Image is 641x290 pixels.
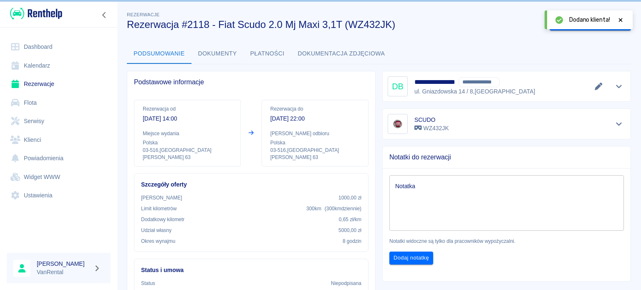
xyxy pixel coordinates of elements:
[141,266,361,275] h6: Status i umowa
[143,154,232,161] p: [PERSON_NAME] 63
[141,205,177,212] p: Limit kilometrów
[7,56,111,75] a: Kalendarz
[244,44,291,64] button: Płatności
[127,44,192,64] button: Podsumowanie
[7,75,111,93] a: Rezerwacje
[37,268,90,277] p: VanRental
[143,130,232,137] p: Miejsce wydania
[338,227,361,234] p: 5000,00 zł
[10,7,62,20] img: Renthelp logo
[141,216,184,223] p: Dodatkowy kilometr
[141,237,175,245] p: Okres wynajmu
[7,7,62,20] a: Renthelp logo
[143,105,232,113] p: Rezerwacja od
[98,10,111,20] button: Zwiń nawigację
[612,118,626,130] button: Pokaż szczegóły
[7,112,111,131] a: Serwisy
[306,205,361,212] p: 300 km
[592,81,606,92] button: Edytuj dane
[338,194,361,202] p: 1000,00 zł
[127,19,543,30] h3: Rezerwacja #2118 - Fiat Scudo 2.0 Mj Maxi 3,1T (WZ432JK)
[141,227,172,234] p: Udział własny
[141,194,182,202] p: [PERSON_NAME]
[270,105,360,113] p: Rezerwacja do
[270,154,360,161] p: [PERSON_NAME] 63
[270,114,360,123] p: [DATE] 22:00
[325,206,361,212] span: ( 300 km dziennie )
[270,130,360,137] p: [PERSON_NAME] odbioru
[7,186,111,205] a: Ustawienia
[388,76,408,96] div: DB
[414,87,535,96] p: ul. Gniazdowska 14 / 8 , [GEOGRAPHIC_DATA]
[389,116,406,132] img: Image
[37,260,90,268] h6: [PERSON_NAME]
[389,252,433,265] button: Dodaj notatkę
[7,131,111,149] a: Klienci
[192,44,244,64] button: Dokumenty
[331,280,361,287] p: Niepodpisana
[612,81,626,92] button: Pokaż szczegóły
[141,180,361,189] h6: Szczegóły oferty
[143,114,232,123] p: [DATE] 14:00
[270,146,360,154] p: 03-516 , [GEOGRAPHIC_DATA]
[389,153,624,161] span: Notatki do rezerwacji
[127,12,159,17] span: Rezerwacje
[270,139,360,146] p: Polska
[7,149,111,168] a: Powiadomienia
[414,116,449,124] h6: SCUDO
[7,168,111,187] a: Widget WWW
[7,38,111,56] a: Dashboard
[291,44,392,64] button: Dokumentacja zdjęciowa
[414,124,449,133] p: WZ432JK
[143,146,232,154] p: 03-516 , [GEOGRAPHIC_DATA]
[569,15,610,24] span: Dodano klienta!
[141,280,155,287] p: Status
[339,216,361,223] p: 0,65 zł /km
[389,237,624,245] p: Notatki widoczne są tylko dla pracowników wypożyczalni.
[134,78,368,86] span: Podstawowe informacje
[143,139,232,146] p: Polska
[343,237,361,245] p: 8 godzin
[7,93,111,112] a: Flota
